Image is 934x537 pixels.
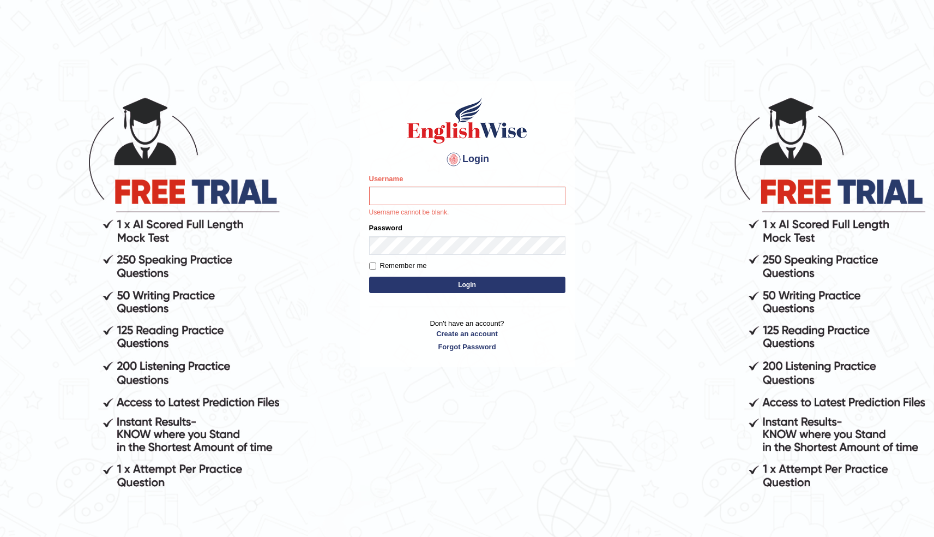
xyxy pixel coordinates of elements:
p: Don't have an account? [369,318,565,352]
a: Forgot Password [369,342,565,352]
button: Login [369,277,565,293]
input: Remember me [369,262,376,270]
label: Username [369,174,403,184]
img: Logo of English Wise sign in for intelligent practice with AI [405,96,529,145]
p: Username cannot be blank. [369,208,565,218]
label: Remember me [369,260,427,271]
h4: Login [369,151,565,168]
a: Create an account [369,329,565,339]
label: Password [369,223,402,233]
